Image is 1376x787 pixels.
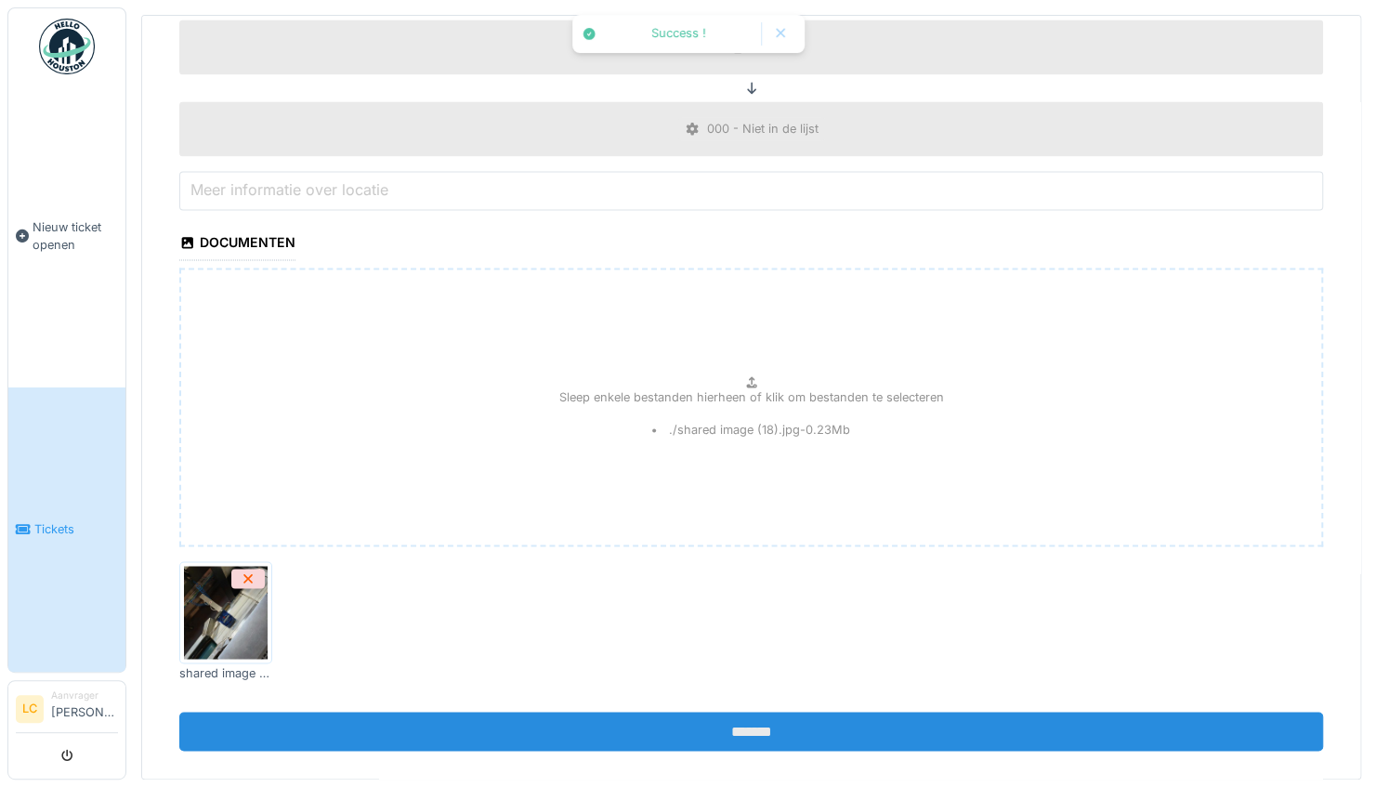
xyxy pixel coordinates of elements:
[8,85,125,387] a: Nieuw ticket openen
[707,120,819,138] div: 000 - Niet in de lijst
[51,689,118,728] li: [PERSON_NAME]
[559,388,944,406] p: Sleep enkele bestanden hierheen of klik om bestanden te selecteren
[33,218,118,254] span: Nieuw ticket openen
[16,689,118,733] a: LC Aanvrager[PERSON_NAME]
[39,19,95,74] img: Badge_color-CXgf-gQk.svg
[34,520,118,538] span: Tickets
[16,695,44,723] li: LC
[8,387,125,673] a: Tickets
[184,566,268,659] img: 40fv3tttj72j3osnznom6vocaq61
[179,229,295,260] div: Documenten
[187,178,392,201] label: Meer informatie over locatie
[51,689,118,702] div: Aanvrager
[652,421,850,439] li: ./shared image (18).jpg - 0.23 Mb
[179,663,272,681] div: shared image (18).jpg
[606,26,752,42] div: Success !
